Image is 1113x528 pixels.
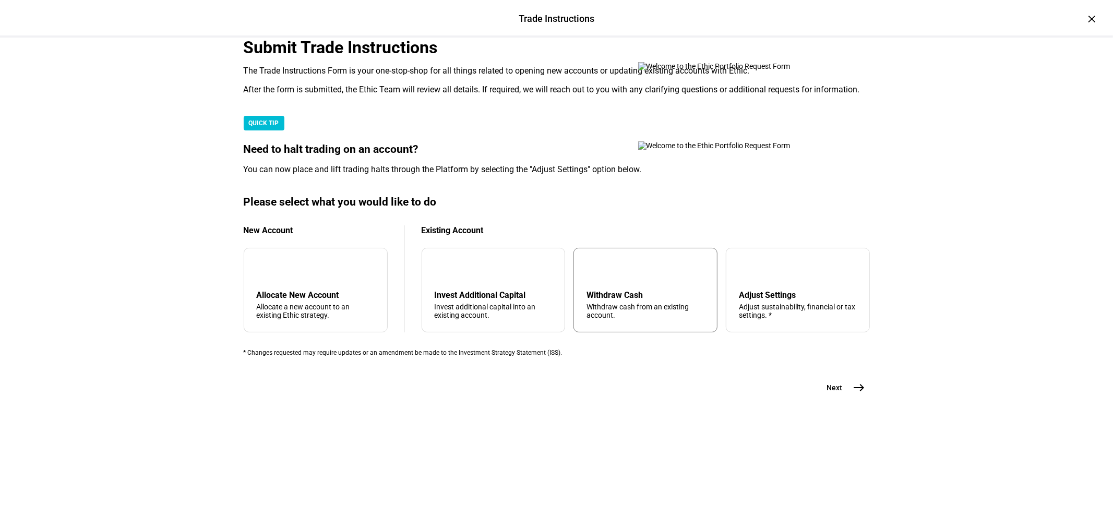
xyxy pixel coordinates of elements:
mat-icon: add [259,263,271,275]
div: × [1084,10,1100,27]
div: Existing Account [422,225,870,235]
div: After the form is submitted, the Ethic Team will review all details. If required, we will reach o... [244,85,870,95]
div: Adjust sustainability, financial or tax settings. * [739,303,857,319]
div: QUICK TIP [244,116,284,130]
div: Please select what you would like to do [244,196,870,209]
div: Submit Trade Instructions [244,38,870,57]
div: Allocate a new account to an existing Ethic strategy. [257,303,375,319]
img: Welcome to the Ethic Portfolio Request Form [638,141,826,150]
button: Next [815,377,870,398]
div: Allocate New Account [257,290,375,300]
div: Invest additional capital into an existing account. [435,303,553,319]
mat-icon: arrow_upward [589,263,601,275]
div: Withdraw Cash [587,290,704,300]
div: New Account [244,225,388,235]
div: The Trade Instructions Form is your one-stop-shop for all things related to opening new accounts ... [244,66,870,76]
mat-icon: east [853,381,866,394]
img: Welcome to the Ethic Portfolio Request Form [638,62,826,70]
div: Need to halt trading on an account? [244,143,870,156]
div: Adjust Settings [739,290,857,300]
div: Invest Additional Capital [435,290,553,300]
div: Withdraw cash from an existing account. [587,303,704,319]
mat-icon: arrow_downward [437,263,449,275]
div: You can now place and lift trading halts through the Platform by selecting the "Adjust Settings" ... [244,164,870,175]
mat-icon: tune [739,261,756,278]
div: Trade Instructions [519,12,594,26]
span: Next [827,382,843,393]
div: * Changes requested may require updates or an amendment be made to the Investment Strategy Statem... [244,349,870,356]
